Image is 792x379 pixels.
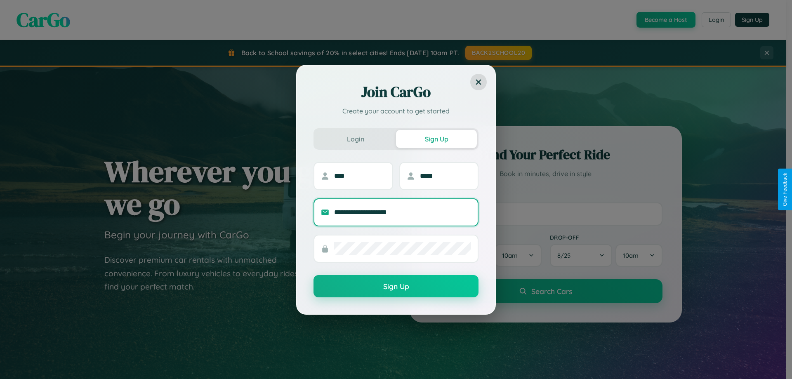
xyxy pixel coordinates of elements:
button: Sign Up [396,130,477,148]
div: Give Feedback [782,173,788,206]
button: Login [315,130,396,148]
p: Create your account to get started [313,106,478,116]
h2: Join CarGo [313,82,478,102]
button: Sign Up [313,275,478,297]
